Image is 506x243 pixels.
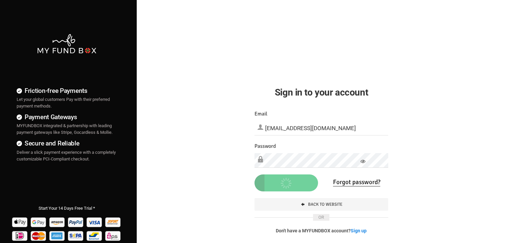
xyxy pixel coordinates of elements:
[17,150,116,161] span: Deliver a slick payment experience with a completely customizable PCI-Compliant checkout.
[254,121,388,135] input: Email
[30,229,48,242] img: Mastercard Pay
[17,86,117,96] h4: Friction-free Payments
[254,110,267,118] label: Email
[17,112,117,122] h4: Payment Gateways
[254,227,388,234] p: Don't have a MYFUNDBOX account?
[49,229,66,242] img: american_express Pay
[254,85,388,100] h2: Sign in to your account
[37,33,97,54] img: mfbwhite.png
[17,138,117,148] h4: Secure and Reliable
[254,198,388,211] a: Back To Website
[351,228,367,233] a: Sign up
[86,229,103,242] img: Bancontact Pay
[86,215,103,229] img: Visa
[254,142,276,150] label: Password
[67,215,85,229] img: Paypal
[104,229,122,242] img: EPS Pay
[104,215,122,229] img: Sofort Pay
[11,229,29,242] img: Ideal Pay
[67,229,85,242] img: sepa Pay
[30,215,48,229] img: Google Pay
[17,123,112,135] span: MYFUNDBOX integrated & partnership with leading payment gateways like Stripe, Gocardless & Mollie.
[333,178,380,186] a: Forgot password?
[11,215,29,229] img: Apple Pay
[313,214,329,221] span: OR
[17,97,110,109] span: Let your global customers Pay with their preferred payment methods.
[49,215,66,229] img: Amazon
